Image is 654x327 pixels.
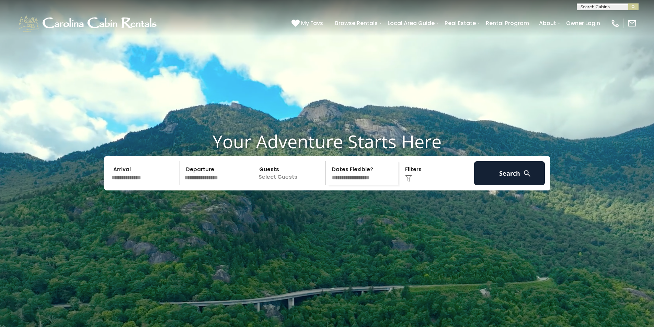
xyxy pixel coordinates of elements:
[474,161,545,185] button: Search
[627,19,637,28] img: mail-regular-white.png
[405,175,412,182] img: filter--v1.png
[563,17,604,29] a: Owner Login
[291,19,325,28] a: My Favs
[5,131,649,152] h1: Your Adventure Starts Here
[482,17,532,29] a: Rental Program
[441,17,479,29] a: Real Estate
[17,13,160,34] img: White-1-1-2.png
[301,19,323,27] span: My Favs
[384,17,438,29] a: Local Area Guide
[255,161,326,185] p: Select Guests
[610,19,620,28] img: phone-regular-white.png
[523,169,531,178] img: search-regular-white.png
[536,17,560,29] a: About
[332,17,381,29] a: Browse Rentals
